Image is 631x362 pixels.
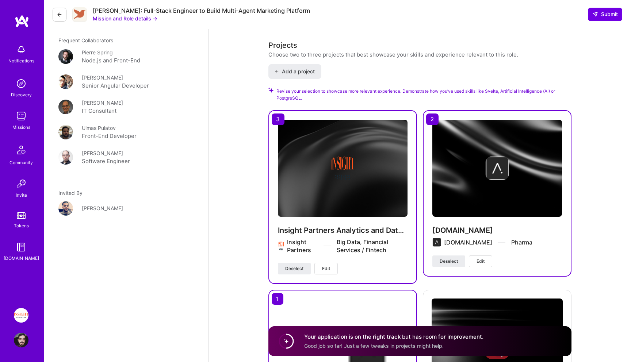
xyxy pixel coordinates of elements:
span: Frequent Collaborators [58,37,113,43]
button: Submit [588,8,622,21]
button: Edit [314,263,338,274]
img: User Avatar [58,49,73,64]
img: Company logo [432,238,441,247]
img: Company logo [331,157,354,180]
i: icon PlusBlack [275,70,279,74]
div: Discovery [11,91,32,99]
div: Insight Partners Big Data, Financial Services / Fintech [287,238,408,254]
img: discovery [14,76,28,91]
button: Deselect [278,263,311,274]
span: Deselect [440,258,458,265]
div: [PERSON_NAME] [82,149,123,157]
div: [PERSON_NAME]: Full-Stack Engineer to Build Multi-Agent Marketing Platform [93,7,310,15]
h4: [DOMAIN_NAME] [432,226,562,235]
img: teamwork [14,109,28,123]
img: Company logo [278,242,284,250]
img: User Avatar [58,74,73,89]
span: Good job so far! Just a few tweaks in projects might help. [304,343,444,349]
div: Node.js and Front-End [82,56,140,65]
span: Invited By [58,190,83,196]
div: Ulmas Pulatov [82,124,116,132]
a: User Avatar[PERSON_NAME]IT Consultant [58,99,194,115]
img: User Avatar [58,201,73,216]
h4: Insight Partners Analytics and Data Visualizations [278,226,408,235]
img: Company logo [485,157,509,180]
a: User Avatar[PERSON_NAME] [58,201,194,216]
img: User Avatar [58,125,73,139]
div: Community [9,159,33,166]
img: User Avatar [58,100,73,114]
h4: Your application is on the right track but has room for improvement. [304,333,483,340]
button: Add a project [268,64,321,79]
img: cover [278,120,408,217]
a: Insight Partners: Data & AI - Sourcing [12,308,30,323]
div: Pierre Spring [82,49,113,56]
img: User Avatar [58,150,73,165]
div: Missions [12,123,30,131]
span: Edit [477,258,485,265]
img: bell [14,42,28,57]
img: User Avatar [14,333,28,347]
a: User Avatar[PERSON_NAME]Senior Angular Developer [58,74,194,90]
span: Revise your selection to showcase more relevant experience. Demonstrate how you’ve used skills li... [276,88,571,101]
div: Notifications [8,57,34,65]
span: Submit [592,11,618,18]
img: tokens [17,212,26,219]
i: icon SendLight [592,11,598,17]
div: Projects [268,40,297,51]
span: Deselect [285,265,303,272]
div: [PERSON_NAME] [82,99,123,107]
button: Mission and Role details → [93,15,157,22]
div: [PERSON_NAME] [82,204,123,212]
div: Choose two to three projects that best showcase your skills and experience relevant to this role. [268,51,518,58]
i: Check [268,88,274,93]
img: guide book [14,240,28,254]
div: Tokens [14,222,29,230]
button: Deselect [432,255,465,267]
span: Edit [322,265,330,272]
div: Invite [16,191,27,199]
a: User AvatarUlmas PulatovFront-End Developer [58,124,194,140]
div: [PERSON_NAME] [82,74,123,81]
div: [DOMAIN_NAME] [4,254,39,262]
i: icon LeftArrowDark [57,12,62,18]
img: Community [12,141,30,159]
a: User AvatarPierre SpringNode.js and Front-End [58,49,194,65]
img: logo [15,15,29,28]
a: User Avatar [12,333,30,347]
a: User Avatar[PERSON_NAME]Software Engineer [58,149,194,166]
img: Insight Partners: Data & AI - Sourcing [14,308,28,323]
button: Edit [469,255,492,267]
span: Add a project [275,68,314,75]
img: Company Logo [72,7,87,22]
img: divider [498,242,505,243]
div: Software Engineer [82,157,130,166]
img: Invite [14,177,28,191]
div: Senior Angular Developer [82,81,149,90]
div: IT Consultant [82,107,116,115]
div: Front-End Developer [82,132,137,140]
div: [DOMAIN_NAME] Pharma [444,238,532,246]
img: cover [432,120,562,217]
